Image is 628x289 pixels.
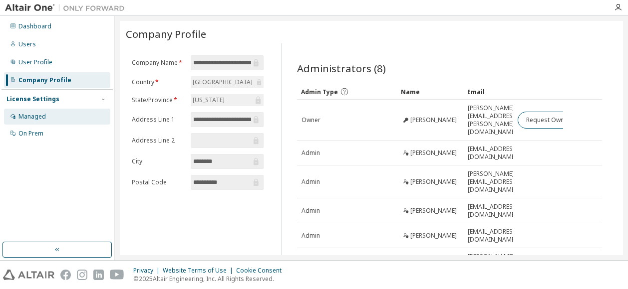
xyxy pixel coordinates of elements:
div: Users [18,40,36,48]
div: Website Terms of Use [163,267,236,275]
img: instagram.svg [77,270,87,280]
span: [PERSON_NAME] [410,149,457,157]
button: Request Owner Change [518,112,602,129]
span: [PERSON_NAME][EMAIL_ADDRESS][PERSON_NAME][DOMAIN_NAME] [468,104,518,136]
span: [PERSON_NAME] [410,178,457,186]
span: [PERSON_NAME] [410,207,457,215]
label: Address Line 1 [132,116,185,124]
span: Admin [302,149,320,157]
img: Altair One [5,3,130,13]
div: [US_STATE] [191,95,226,106]
span: [EMAIL_ADDRESS][DOMAIN_NAME] [468,145,518,161]
span: [PERSON_NAME][EMAIL_ADDRESS][DOMAIN_NAME] [468,170,518,194]
div: Name [401,84,459,100]
label: Address Line 2 [132,137,185,144]
img: facebook.svg [60,270,71,280]
div: [GEOGRAPHIC_DATA] [191,76,264,88]
div: Cookie Consent [236,267,288,275]
span: Admin [302,178,320,186]
span: Owner [302,116,320,124]
span: Admin [302,207,320,215]
label: Postal Code [132,178,185,186]
div: Privacy [133,267,163,275]
div: License Settings [6,95,59,103]
div: Managed [18,113,46,121]
span: Admin [302,232,320,240]
div: On Prem [18,130,43,138]
span: Admin Type [301,88,338,96]
span: [EMAIL_ADDRESS][DOMAIN_NAME] [468,203,518,219]
div: Company Profile [18,76,71,84]
span: [EMAIL_ADDRESS][DOMAIN_NAME] [468,228,518,244]
span: Administrators (8) [297,61,386,75]
p: © 2025 Altair Engineering, Inc. All Rights Reserved. [133,275,288,283]
span: [PERSON_NAME] [410,116,457,124]
span: Company Profile [126,27,206,41]
label: Country [132,78,185,86]
img: linkedin.svg [93,270,104,280]
div: [GEOGRAPHIC_DATA] [191,77,254,88]
img: altair_logo.svg [3,270,54,280]
div: User Profile [18,58,52,66]
div: [US_STATE] [191,94,264,106]
label: State/Province [132,96,185,104]
label: Company Name [132,59,185,67]
div: Email [467,84,509,100]
img: youtube.svg [110,270,124,280]
div: Dashboard [18,22,51,30]
span: [PERSON_NAME] [410,232,457,240]
label: City [132,157,185,165]
span: [PERSON_NAME][EMAIL_ADDRESS][DOMAIN_NAME] [468,253,518,277]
